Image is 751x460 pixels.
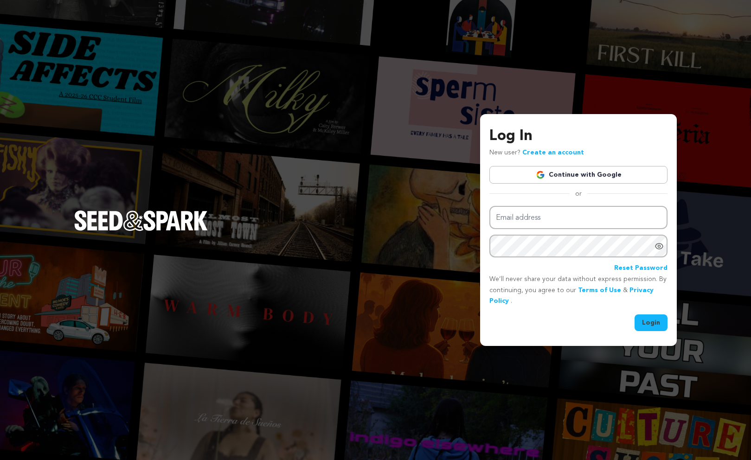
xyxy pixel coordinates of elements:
span: or [570,189,587,198]
input: Email address [489,206,668,230]
p: We’ll never share your data without express permission. By continuing, you agree to our & . [489,274,668,307]
img: Google logo [536,170,545,179]
button: Login [635,314,668,331]
h3: Log In [489,125,668,147]
a: Create an account [522,149,584,156]
a: Terms of Use [578,287,621,294]
a: Continue with Google [489,166,668,184]
a: Show password as plain text. Warning: this will display your password on the screen. [655,242,664,251]
a: Reset Password [614,263,668,274]
a: Seed&Spark Homepage [74,211,208,249]
img: Seed&Spark Logo [74,211,208,231]
p: New user? [489,147,584,159]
